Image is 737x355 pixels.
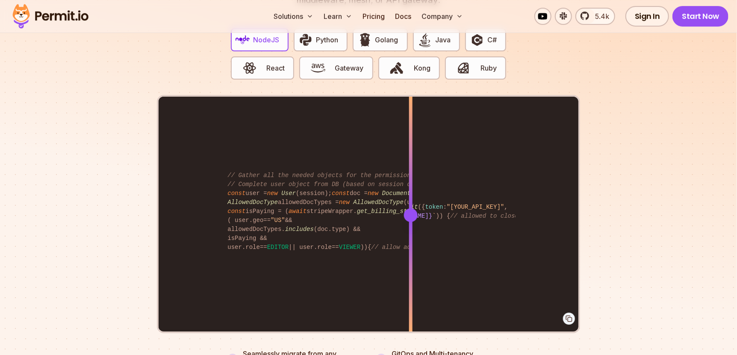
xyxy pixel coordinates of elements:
span: // Gather all the needed objects for the permission check [227,172,432,179]
span: NodeJS [253,35,279,45]
a: Sign In [625,6,669,27]
span: Document [382,190,411,197]
span: Java [435,35,451,45]
img: Kong [389,61,404,75]
button: Learn [320,8,356,25]
a: 5.4k [575,8,615,25]
span: new [339,199,350,206]
span: EDITOR [267,244,289,251]
span: "US" [271,217,285,224]
a: Start Now [672,6,728,27]
span: const [227,190,245,197]
span: new [368,190,378,197]
img: Ruby [456,61,471,75]
span: // Complete user object from DB (based on session object, only 3 DB queries...) [227,181,511,188]
a: Docs [392,8,415,25]
img: Python [298,33,313,47]
span: const [332,190,350,197]
span: token [425,204,443,210]
img: Java [418,33,432,47]
code: user = (session); doc = ( , , session. ); allowedDocTypes = (user. ); isPaying = ( stripeWrapper.... [221,164,515,259]
span: await [289,208,307,215]
img: C# [470,33,484,47]
span: Python [316,35,338,45]
img: React [242,61,257,75]
span: const [227,208,245,215]
span: AllowedDocType [353,199,404,206]
span: get_billing_status [357,208,422,215]
span: // allowed to close issue [450,213,540,219]
img: Golang [358,33,372,47]
span: User [281,190,296,197]
span: Kong [414,63,430,73]
span: 5.4k [590,11,609,21]
span: C# [487,35,497,45]
a: Pricing [359,8,388,25]
span: "[YOUR_API_KEY]" [447,204,504,210]
span: // allow access [371,244,425,251]
span: Golang [375,35,398,45]
span: AllowedDocType [227,199,278,206]
span: Ruby [481,63,497,73]
button: Company [418,8,466,25]
span: type [332,226,346,233]
span: geo [253,217,263,224]
span: role [317,244,332,251]
span: role [245,244,260,251]
span: new [267,190,278,197]
button: Solutions [270,8,317,25]
span: Gateway [335,63,364,73]
span: includes [285,226,314,233]
img: Permit logo [9,2,92,31]
span: VIEWER [339,244,360,251]
span: React [266,63,285,73]
img: Gateway [311,61,325,75]
img: NodeJS [236,33,250,47]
